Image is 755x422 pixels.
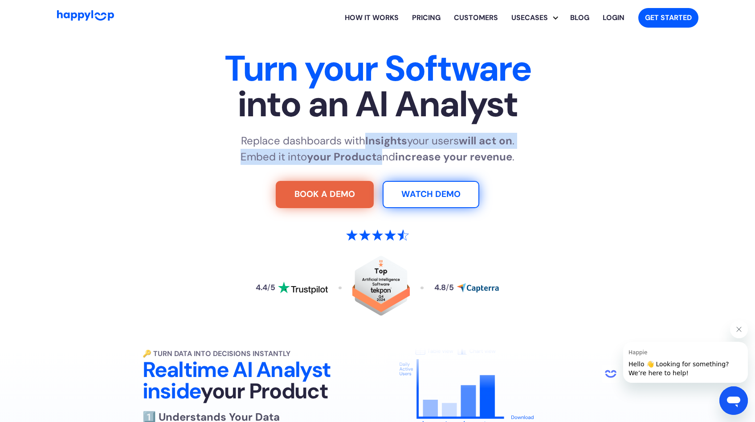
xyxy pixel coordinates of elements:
[100,51,656,122] h1: Turn your Software
[505,12,555,23] div: Usecases
[383,181,479,209] a: Watch Demo
[256,282,328,294] a: Read reviews about HappyLoop on Trustpilot
[511,4,563,32] div: Usecases
[459,134,512,147] strong: will act on
[365,134,407,147] strong: Insights
[602,320,748,383] div: Happie zegt "Hello 👋 Looking for something? We’re here to help!". Open berichtenvenster om het ge...
[307,150,376,164] strong: your Product
[434,283,499,293] a: Read reviews about HappyLoop on Capterra
[267,283,270,292] span: /
[241,133,514,165] p: Replace dashboards with your users . Embed it into and .
[256,284,275,292] div: 4.4 5
[200,377,328,405] span: your Product
[143,359,369,402] h2: Realtime AI Analyst inside
[447,4,505,32] a: Learn how HappyLoop works
[352,256,410,320] a: Read reviews about HappyLoop on Tekpon
[57,10,114,20] img: HappyLoop Logo
[602,365,620,383] iframe: geen inhoud
[596,4,631,32] a: Log in to your HappyLoop account
[638,8,698,28] a: Get started with HappyLoop
[730,320,748,338] iframe: Bericht sluiten van Happie
[143,349,290,358] strong: 🔑 Turn Data into Decisions Instantly
[505,4,563,32] div: Explore HappyLoop use cases
[100,86,656,122] span: into an AI Analyst
[446,283,449,292] span: /
[338,4,405,32] a: Learn how HappyLoop works
[434,284,454,292] div: 4.8 5
[623,342,748,383] iframe: Bericht van Happie
[719,386,748,415] iframe: Knop om het berichtenvenster te openen
[395,150,512,164] strong: increase your revenue
[57,10,114,25] a: Go to Home Page
[563,4,596,32] a: Visit the HappyLoop blog for insights
[405,4,447,32] a: View HappyLoop pricing plans
[276,181,374,209] a: Try For Free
